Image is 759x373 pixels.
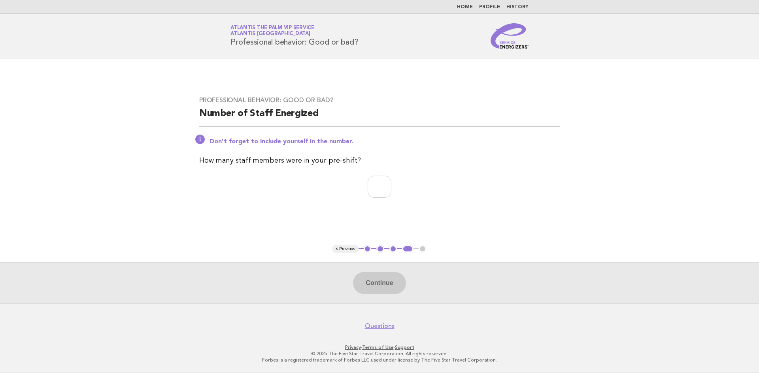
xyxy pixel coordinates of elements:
[332,245,358,253] button: < Previous
[138,357,621,363] p: Forbes is a registered trademark of Forbes LLC used under license by The Five Star Travel Corpora...
[402,245,413,253] button: 4
[210,138,560,146] p: Don't forget to include yourself in the number.
[230,26,358,46] h1: Professional behavior: Good or bad?
[362,345,394,350] a: Terms of Use
[389,245,397,253] button: 3
[365,322,395,330] a: Questions
[199,155,560,166] p: How many staff members were in your pre-shift?
[457,5,473,9] a: Home
[199,96,560,104] h3: Professional behavior: Good or bad?
[506,5,529,9] a: History
[199,107,560,127] h2: Number of Staff Energized
[230,32,310,37] span: Atlantis [GEOGRAPHIC_DATA]
[479,5,500,9] a: Profile
[364,245,372,253] button: 1
[395,345,414,350] a: Support
[138,351,621,357] p: © 2025 The Five Star Travel Corporation. All rights reserved.
[138,344,621,351] p: · ·
[491,23,529,49] img: Service Energizers
[230,25,314,36] a: Atlantis The Palm VIP ServiceAtlantis [GEOGRAPHIC_DATA]
[376,245,384,253] button: 2
[345,345,361,350] a: Privacy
